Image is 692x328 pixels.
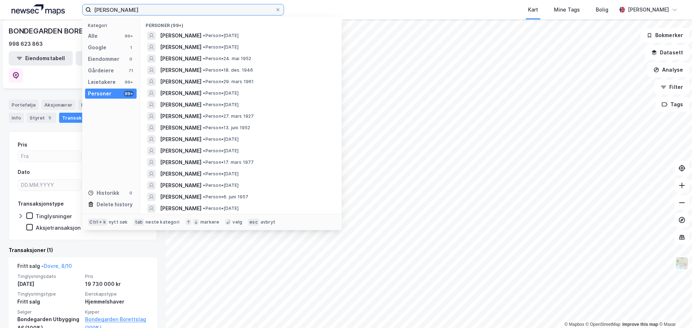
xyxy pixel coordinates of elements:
span: [PERSON_NAME] [160,181,201,190]
span: • [203,136,205,142]
div: avbryt [261,219,275,225]
span: [PERSON_NAME] [160,147,201,155]
div: Transaksjoner (1) [9,246,157,255]
span: • [203,125,205,130]
div: velg [232,219,242,225]
span: Eierskapstype [85,291,148,297]
div: markere [200,219,219,225]
span: • [203,102,205,107]
span: [PERSON_NAME] [160,54,201,63]
span: Person • 24. mai 1952 [203,56,251,62]
span: • [203,206,205,211]
div: [DATE] [17,280,81,288]
div: 1 [128,45,134,50]
div: tab [134,219,145,226]
div: Kart [528,5,538,14]
span: [PERSON_NAME] [160,77,201,86]
div: Alle [88,32,98,40]
div: 99+ [124,33,134,39]
span: [PERSON_NAME] [160,100,201,109]
span: Person • 17. mars 1977 [203,159,254,165]
span: • [203,67,205,73]
span: Tinglysningstype [17,291,81,297]
button: Eiendomstabell [9,51,73,66]
div: Kategori [88,23,137,28]
div: Bolig [596,5,608,14]
span: • [203,194,205,199]
div: 99+ [124,91,134,96]
input: Søk på adresse, matrikkel, gårdeiere, leietakere eller personer [91,4,275,15]
div: nytt søk [109,219,128,225]
div: Delete history [97,200,133,209]
div: 0 [128,56,134,62]
button: Bokmerker [640,28,689,42]
span: [PERSON_NAME] [160,31,201,40]
div: 71 [128,68,134,73]
button: Tags [656,97,689,112]
span: • [203,33,205,38]
img: logo.a4113a55bc3d86da70a041830d287a7e.svg [12,4,65,15]
div: Portefølje [9,100,39,110]
div: neste kategori [146,219,179,225]
div: [PERSON_NAME] [628,5,669,14]
span: [PERSON_NAME] [160,158,201,167]
span: [PERSON_NAME] [160,135,201,144]
div: Transaksjoner [59,113,108,123]
span: [PERSON_NAME] [160,123,201,132]
span: Person • [DATE] [203,90,239,96]
div: Google [88,43,106,52]
span: Person • [DATE] [203,148,239,154]
div: 5 [46,114,53,121]
div: Ctrl + k [88,219,107,226]
span: • [203,90,205,96]
span: Person • [DATE] [203,44,239,50]
span: Person • [DATE] [203,102,239,108]
a: Improve this map [622,322,658,327]
span: Person • [DATE] [203,206,239,211]
span: • [203,44,205,50]
div: Mine Tags [554,5,580,14]
input: Fra [18,151,81,162]
span: [PERSON_NAME] [160,112,201,121]
a: Mapbox [564,322,584,327]
iframe: Chat Widget [656,293,692,328]
input: DD.MM.YYYY [18,180,81,190]
div: Transaksjonstype [18,199,64,208]
span: [PERSON_NAME] [160,193,201,201]
span: • [203,79,205,84]
span: Selger [17,309,81,315]
span: Person • [DATE] [203,183,239,188]
span: • [203,56,205,61]
div: Styret [27,113,56,123]
span: Person • [DATE] [203,33,239,39]
div: Pris [18,140,27,149]
a: Dovre, 8/10 [44,263,72,269]
span: • [203,159,205,165]
div: Info [9,113,24,123]
span: Person • 18. des. 1946 [203,67,253,73]
div: 0 [128,190,134,196]
div: Personer [88,89,111,98]
span: • [203,171,205,176]
span: Pris [85,273,148,279]
span: • [203,183,205,188]
span: Person • [DATE] [203,171,239,177]
span: • [203,148,205,153]
div: Hjemmelshaver [85,297,148,306]
span: Person • 29. mars 1961 [203,79,254,85]
div: Personer (99+) [140,17,342,30]
div: 998 623 863 [9,40,43,48]
span: Person • [DATE] [203,136,239,142]
div: Gårdeiere [88,66,114,75]
span: [PERSON_NAME] [160,43,201,51]
img: Z [675,256,689,270]
div: Eiendommer [78,100,123,110]
span: • [203,113,205,119]
span: [PERSON_NAME] [160,204,201,213]
span: Kjøper [85,309,148,315]
span: Tinglysningsdato [17,273,81,279]
span: [PERSON_NAME] [160,170,201,178]
div: esc [248,219,259,226]
div: 99+ [124,79,134,85]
